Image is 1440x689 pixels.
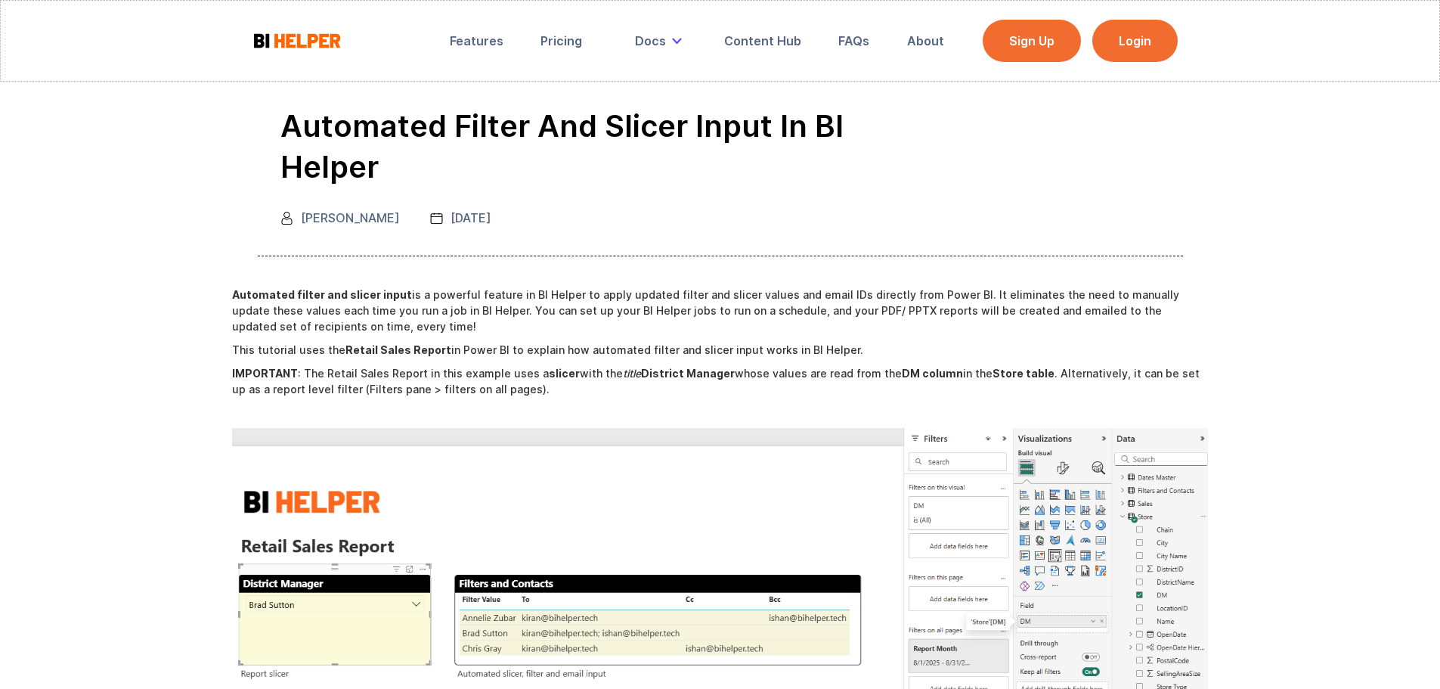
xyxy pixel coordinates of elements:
[907,33,944,48] div: About
[641,367,735,380] strong: District Manager
[902,367,963,380] strong: DM column
[828,24,880,57] a: FAQs
[232,365,1209,397] p: ‍ : The Retail Sales Report in this example uses a with the whose values are read from the in the...
[540,33,582,48] div: Pricing
[549,367,580,380] strong: slicer
[623,367,641,380] em: title
[232,367,298,380] strong: IMPORTANT
[232,287,1209,334] p: is a powerful feature in BI Helper to apply updated filter and slicer values and email IDs direct...
[983,20,1081,62] a: Sign Up
[232,342,1209,358] p: This tutorial uses the in Power BI to explain how automated filter and slicer input works in BI H...
[714,24,812,57] a: Content Hub
[530,24,593,57] a: Pricing
[345,343,451,356] strong: Retail Sales Report
[280,106,940,188] h1: Automated Filter and Slicer Input in BI Helper
[301,210,400,225] div: [PERSON_NAME]
[232,288,412,301] strong: Automated filter and slicer input
[897,24,955,57] a: About
[635,33,666,48] div: Docs
[232,405,1209,421] p: ‍
[450,33,503,48] div: Features
[838,33,869,48] div: FAQs
[724,33,801,48] div: Content Hub
[1092,20,1178,62] a: Login
[439,24,514,57] a: Features
[993,367,1054,380] strong: Store table
[624,24,698,57] div: Docs
[451,210,491,225] div: [DATE]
